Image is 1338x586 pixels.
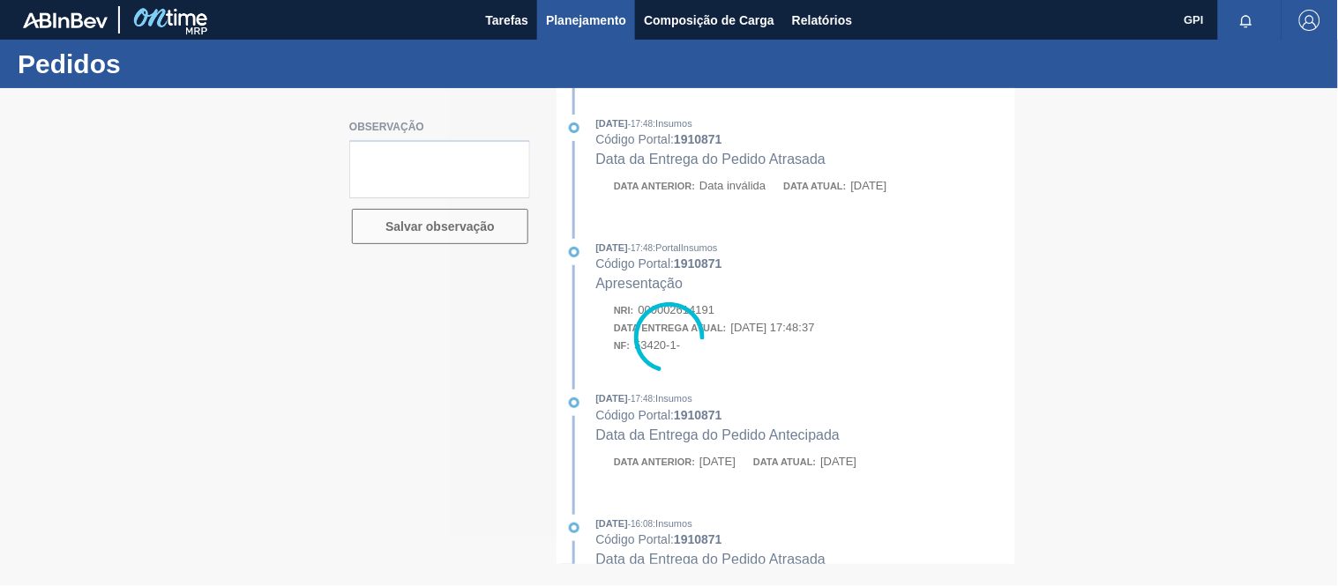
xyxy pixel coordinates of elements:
h1: Pedidos [18,54,331,74]
span: Tarefas [485,10,528,31]
img: Logout [1299,10,1320,31]
img: TNhmsLtSVTkK8tSr43FrP2fwEKptu5GPRR3wAAAABJRU5ErkJggg== [23,12,108,28]
span: Composição de Carga [644,10,774,31]
button: Notificações [1218,8,1274,33]
span: Relatórios [792,10,852,31]
span: Planejamento [546,10,626,31]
